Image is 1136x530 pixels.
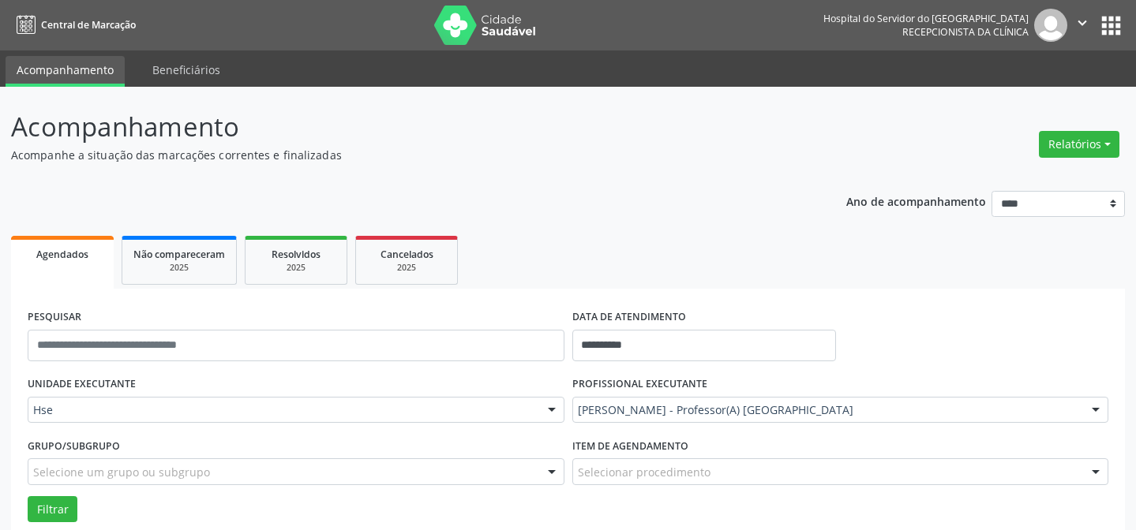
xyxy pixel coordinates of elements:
span: Resolvidos [272,248,321,261]
div: Hospital do Servidor do [GEOGRAPHIC_DATA] [823,12,1029,25]
label: PROFISSIONAL EXECUTANTE [572,372,707,397]
span: [PERSON_NAME] - Professor(A) [GEOGRAPHIC_DATA] [578,402,1077,418]
a: Beneficiários [141,56,231,84]
span: Recepcionista da clínica [902,25,1029,39]
p: Acompanhe a situação das marcações correntes e finalizadas [11,147,791,163]
span: Cancelados [381,248,433,261]
button: Filtrar [28,496,77,523]
label: Item de agendamento [572,434,688,458]
span: Não compareceram [133,248,225,261]
p: Acompanhamento [11,107,791,147]
img: img [1034,9,1067,42]
p: Ano de acompanhamento [846,191,986,211]
button: Relatórios [1039,131,1119,158]
div: 2025 [367,262,446,274]
label: UNIDADE EXECUTANTE [28,372,136,397]
span: Hse [33,402,532,418]
span: Selecione um grupo ou subgrupo [33,464,210,480]
div: 2025 [133,262,225,274]
a: Acompanhamento [6,56,125,87]
label: DATA DE ATENDIMENTO [572,305,686,330]
span: Agendados [36,248,88,261]
label: Grupo/Subgrupo [28,434,120,458]
button:  [1067,9,1097,42]
span: Selecionar procedimento [578,464,710,480]
a: Central de Marcação [11,12,136,38]
span: Central de Marcação [41,18,136,32]
div: 2025 [257,262,336,274]
i:  [1074,14,1091,32]
button: apps [1097,12,1125,39]
label: PESQUISAR [28,305,81,330]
